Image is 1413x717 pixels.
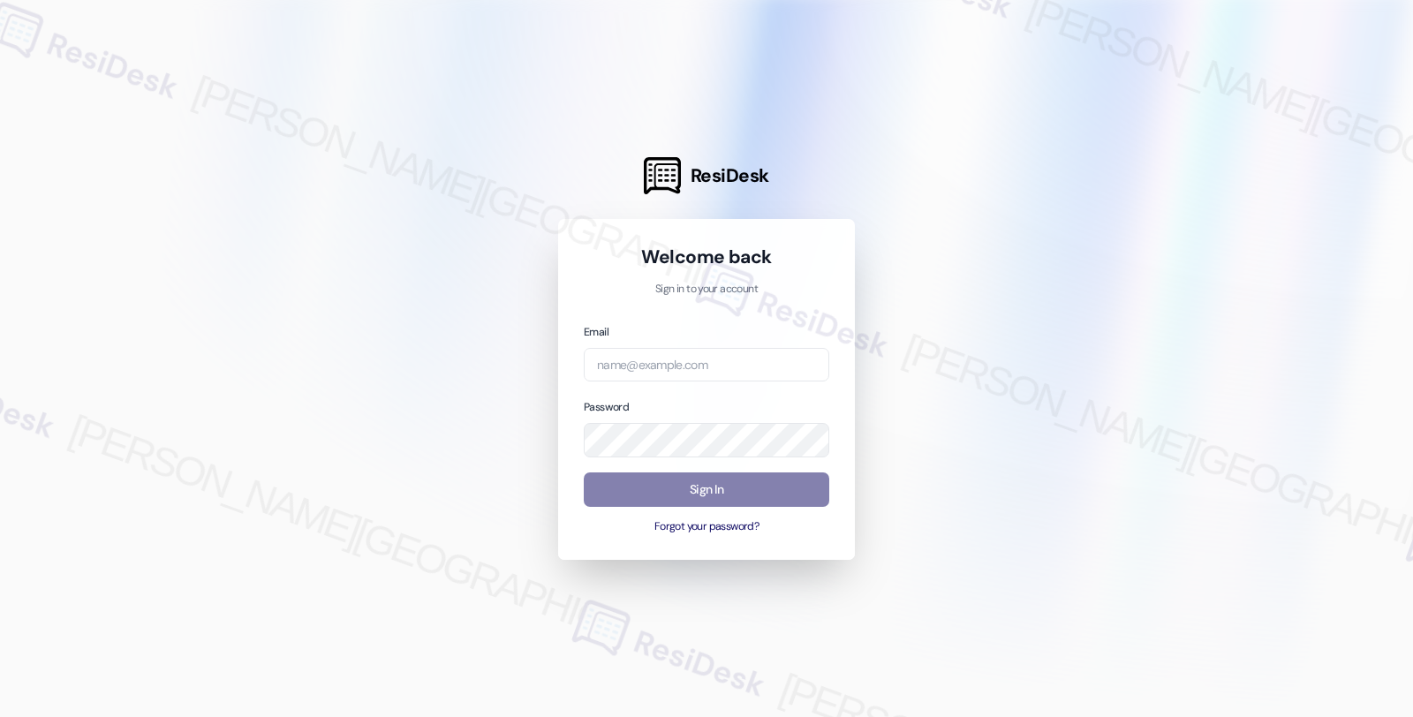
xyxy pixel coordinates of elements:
[584,472,829,507] button: Sign In
[584,348,829,382] input: name@example.com
[584,282,829,298] p: Sign in to your account
[584,400,629,414] label: Password
[644,157,681,194] img: ResiDesk Logo
[691,163,769,188] span: ResiDesk
[584,245,829,269] h1: Welcome back
[584,325,608,339] label: Email
[584,519,829,535] button: Forgot your password?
